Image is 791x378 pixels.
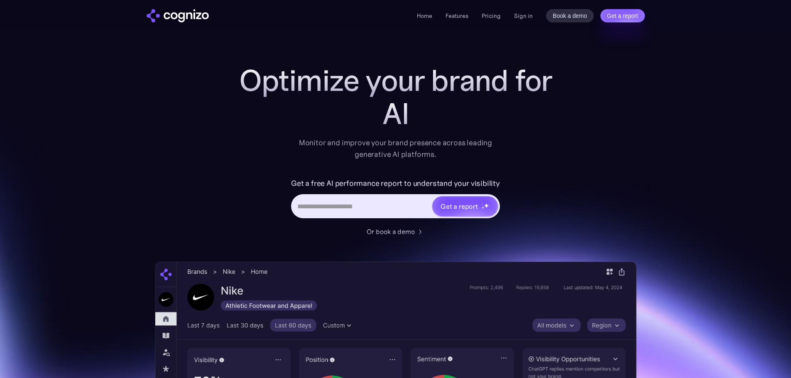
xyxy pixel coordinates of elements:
a: Home [417,12,432,20]
a: home [147,9,209,22]
a: Or book a demo [367,227,425,237]
img: cognizo logo [147,9,209,22]
a: Book a demo [546,9,594,22]
div: Monitor and improve your brand presence across leading generative AI platforms. [294,137,498,160]
div: Get a report [441,201,478,211]
a: Pricing [482,12,501,20]
a: Get a report [600,9,645,22]
label: Get a free AI performance report to understand your visibility [291,177,500,190]
a: Features [446,12,468,20]
div: AI [230,97,562,130]
img: star [482,206,485,209]
img: star [484,203,489,208]
a: Sign in [514,11,533,21]
form: Hero URL Input Form [291,177,500,222]
div: Or book a demo [367,227,415,237]
img: star [482,203,483,205]
h1: Optimize your brand for [230,64,562,97]
a: Get a reportstarstarstar [431,195,499,217]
